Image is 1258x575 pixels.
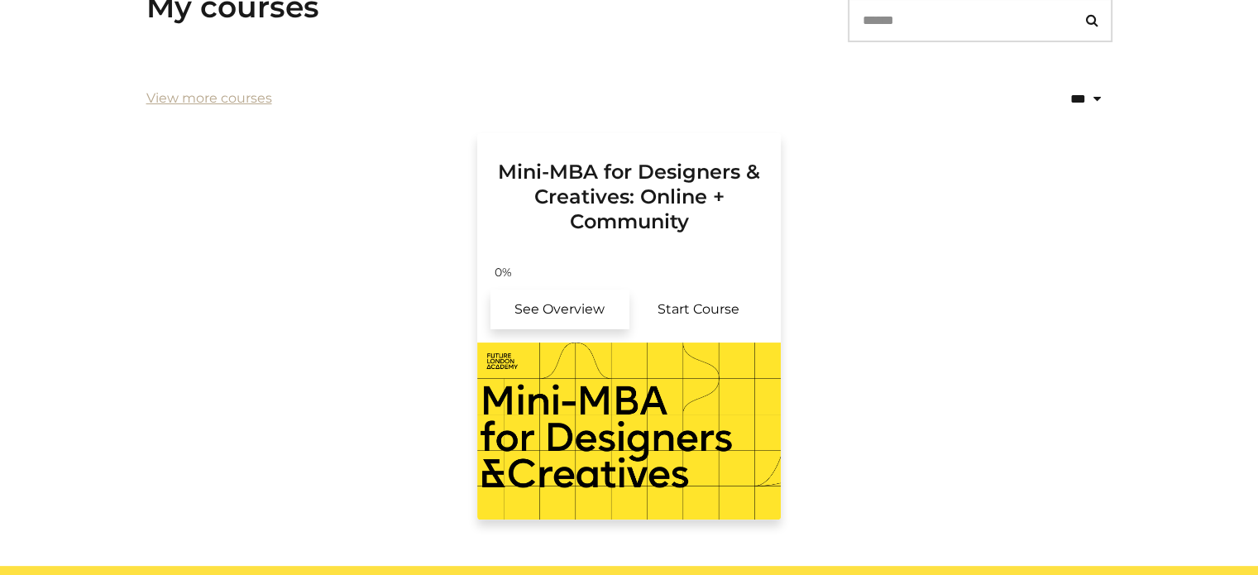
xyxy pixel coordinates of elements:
a: View more courses [146,89,272,108]
span: 0% [484,264,524,281]
a: Mini-MBA for Designers & Creatives: Online + Community: Resume Course [629,290,768,329]
h3: Mini-MBA for Designers & Creatives: Online + Community [497,133,762,234]
a: Mini-MBA for Designers & Creatives: Online + Community [477,133,782,254]
a: Mini-MBA for Designers & Creatives: Online + Community: See Overview [490,290,629,329]
select: status [997,78,1112,120]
